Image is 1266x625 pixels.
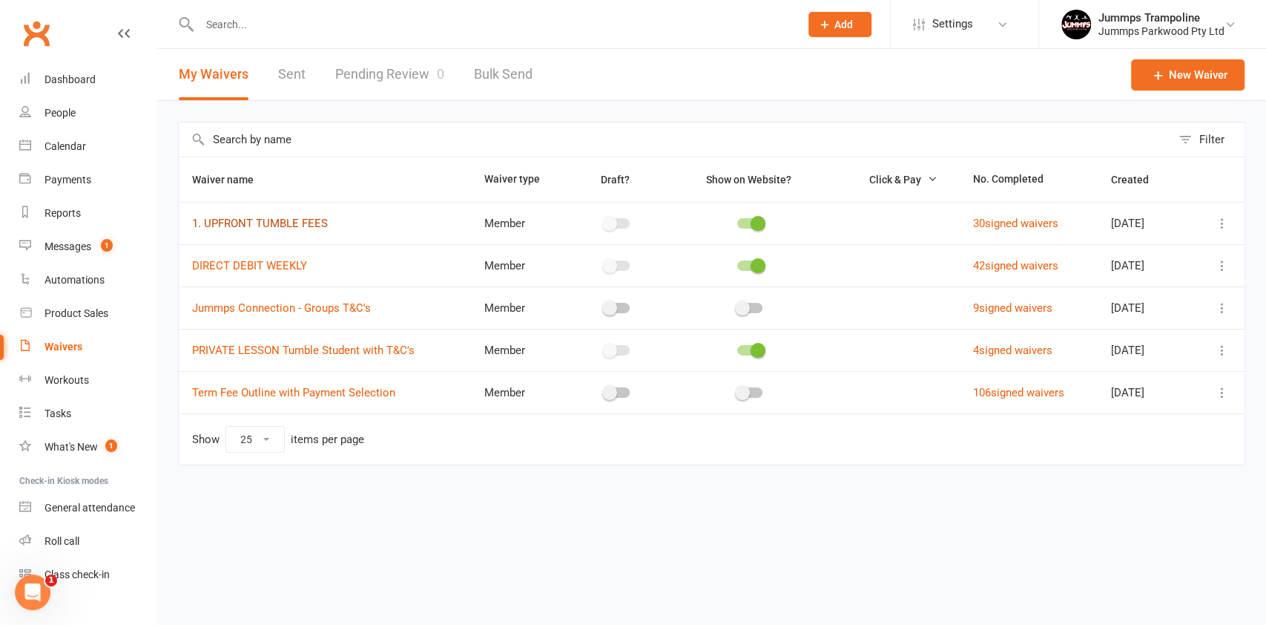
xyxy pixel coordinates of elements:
a: Class kiosk mode [19,558,156,592]
span: Show on Website? [706,174,791,186]
span: Settings [932,7,973,41]
button: Show on Website? [693,171,808,189]
a: 106signed waivers [973,386,1064,399]
div: Calendar [44,140,86,152]
a: What's New1 [19,431,156,464]
button: Waiver name [192,171,270,189]
a: Calendar [19,130,156,163]
div: Waivers [44,341,82,353]
span: 1 [101,239,113,252]
a: Term Fee Outline with Payment Selection [192,386,395,399]
a: Dashboard [19,63,156,96]
button: Filter [1171,122,1244,157]
a: 1. UPFRONT TUMBLE FEES [192,217,328,230]
th: Waiver type [471,157,567,202]
td: [DATE] [1098,244,1193,287]
button: My Waivers [179,49,248,100]
a: Workouts [19,364,156,397]
a: PRIVATE LESSON Tumble Student with T&C's [192,344,415,357]
a: 42signed waivers [973,259,1058,272]
td: Member [471,287,567,329]
td: Member [471,371,567,413]
td: Member [471,202,567,244]
img: thumb_image1698795904.png [1061,10,1091,39]
a: Automations [19,264,156,297]
a: Bulk Send [474,49,533,100]
span: 1 [45,575,57,586]
span: Click & Pay [868,174,920,186]
td: [DATE] [1098,202,1193,244]
a: Waivers [19,330,156,364]
a: Reports [19,197,156,230]
a: Sent [278,49,306,100]
td: [DATE] [1098,329,1193,371]
div: items per page [291,433,364,446]
span: Add [834,19,853,30]
div: Dashboard [44,73,96,85]
span: 0 [437,66,444,82]
div: Workouts [44,374,89,386]
span: Draft? [601,174,630,186]
td: [DATE] [1098,287,1193,329]
a: DIRECT DEBIT WEEKLY [192,259,307,272]
a: Tasks [19,397,156,431]
span: Waiver name [192,174,270,186]
button: Click & Pay [855,171,937,189]
td: Member [471,244,567,287]
a: Product Sales [19,297,156,330]
div: People [44,107,76,119]
div: Filter [1199,131,1224,148]
a: New Waiver [1131,59,1244,91]
div: Jummps Trampoline [1098,11,1224,24]
a: 30signed waivers [973,217,1058,230]
iframe: Intercom live chat [15,575,50,610]
div: Messages [44,240,91,252]
input: Search... [195,14,789,35]
div: Product Sales [44,307,108,319]
a: Pending Review0 [335,49,444,100]
button: Created [1111,171,1165,189]
div: Tasks [44,408,71,419]
div: General attendance [44,502,135,514]
div: Automations [44,274,105,286]
div: Class check-in [44,569,110,580]
a: Messages 1 [19,230,156,264]
button: Draft? [587,171,646,189]
a: Roll call [19,525,156,558]
span: Created [1111,174,1165,186]
a: Jummps Connection - Groups T&C's [192,301,371,315]
a: 9signed waivers [973,301,1052,315]
td: [DATE] [1098,371,1193,413]
div: Payments [44,174,91,186]
span: 1 [105,439,117,452]
a: People [19,96,156,130]
div: Jummps Parkwood Pty Ltd [1098,24,1224,38]
div: Roll call [44,535,79,547]
div: Show [192,426,364,453]
a: Payments [19,163,156,197]
a: 4signed waivers [973,344,1052,357]
a: General attendance kiosk mode [19,491,156,525]
div: Reports [44,207,81,219]
button: Add [808,12,871,37]
td: Member [471,329,567,371]
input: Search by name [179,122,1171,157]
a: Clubworx [18,15,55,52]
div: What's New [44,441,98,453]
th: No. Completed [960,157,1098,202]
